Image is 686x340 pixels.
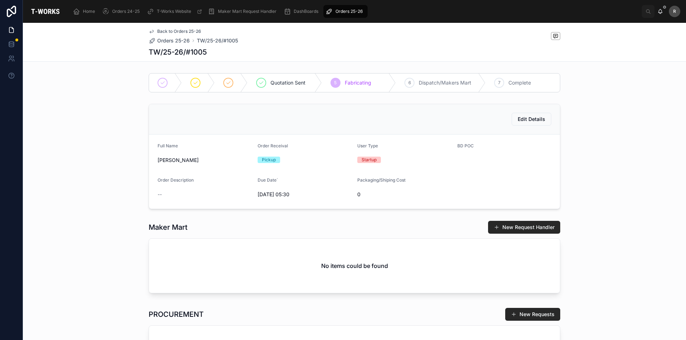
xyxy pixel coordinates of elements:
[508,79,531,86] span: Complete
[29,6,62,17] img: App logo
[262,157,276,163] div: Pickup
[158,191,162,198] span: --
[294,9,318,14] span: DashBoards
[498,80,501,86] span: 7
[71,5,100,18] a: Home
[323,5,368,18] a: Orders 25-26
[357,177,406,183] span: Packaging/Shiping Cost
[282,5,323,18] a: DashBoards
[68,4,642,19] div: scrollable content
[362,157,377,163] div: Startup
[149,309,204,319] h1: PROCUREMENT
[505,308,560,321] button: New Requests
[112,9,140,14] span: Orders 24-25
[321,262,388,270] h2: No items could be found
[100,5,145,18] a: Orders 24-25
[258,191,352,198] span: [DATE] 05:30
[457,143,474,148] span: BD POC
[334,80,337,86] span: 5
[512,113,551,126] button: Edit Details
[158,157,252,164] span: [PERSON_NAME]
[419,79,471,86] span: Dispatch/Makers Mart
[357,191,452,198] span: 0
[157,29,201,34] span: Back to Orders 25-26
[488,221,560,234] button: New Request Handler
[258,143,288,148] span: Order Receival
[673,9,676,14] span: R
[157,37,190,44] span: Orders 25-26
[270,79,305,86] span: Quotation Sent
[145,5,206,18] a: T-Works Website
[158,177,194,183] span: Order Description
[408,80,411,86] span: 6
[218,9,277,14] span: Maker Mart Request Handler
[158,143,178,148] span: Full Name
[345,79,371,86] span: Fabricating
[83,9,95,14] span: Home
[258,177,278,183] span: Due Date`
[335,9,363,14] span: Orders 25-26
[518,116,545,123] span: Edit Details
[206,5,282,18] a: Maker Mart Request Handler
[149,37,190,44] a: Orders 25-26
[197,37,238,44] a: TW/25-26/#1005
[149,222,188,232] h1: Maker Mart
[149,47,207,57] h1: TW/25-26/#1005
[357,143,378,148] span: User Type
[149,29,201,34] a: Back to Orders 25-26
[157,9,191,14] span: T-Works Website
